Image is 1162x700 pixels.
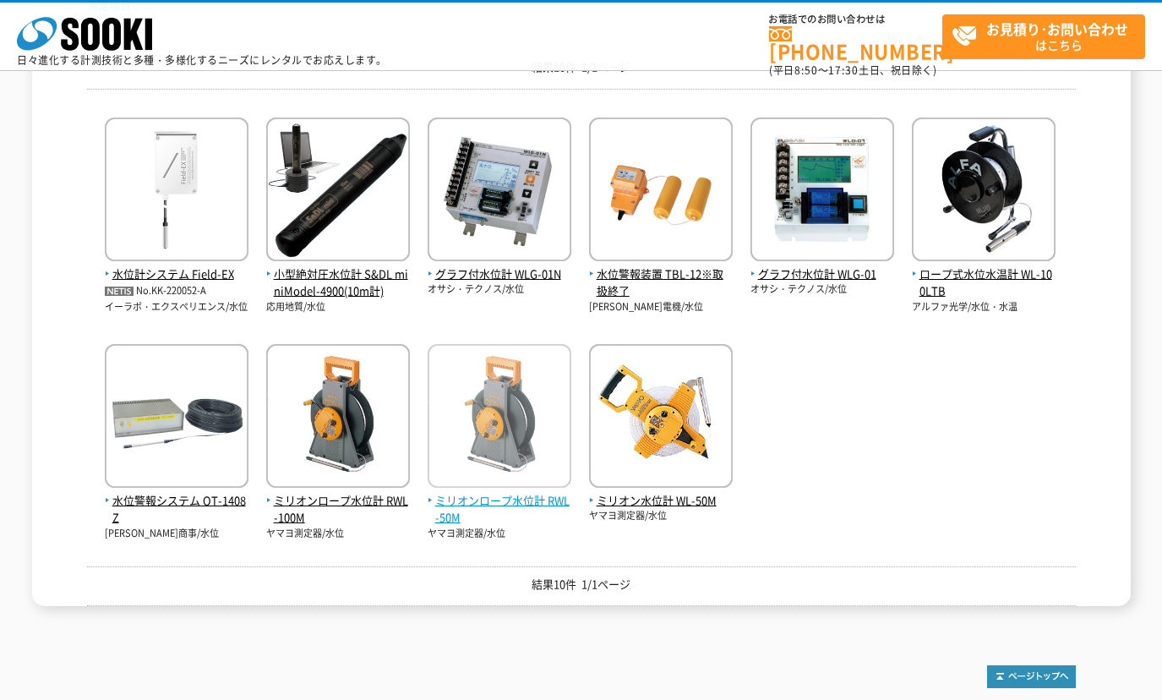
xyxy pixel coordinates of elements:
[105,118,248,265] img: Field-EX
[266,248,410,300] a: 小型絶対圧水位計 S&DL miniModel-4900(10m計)
[912,265,1056,301] span: ロープ式水位水温計 WL-100LTB
[266,300,410,314] p: 応用地質/水位
[942,14,1145,59] a: お見積り･お問い合わせはこちら
[428,474,571,527] a: ミリオンロープ水位計 RWL-50M
[828,63,859,78] span: 17:30
[428,248,571,283] a: グラフ付水位計 WLG-01N
[266,527,410,541] p: ヤマヨ測定器/水位
[266,118,410,265] img: S&DL miniModel-4900(10m計)
[589,300,733,314] p: [PERSON_NAME]電機/水位
[750,265,894,283] span: グラフ付水位計 WLG-01
[428,282,571,297] p: オサシ・テクノス/水位
[17,55,387,65] p: 日々進化する計測技術と多種・多様化するニーズにレンタルでお応えします。
[266,474,410,527] a: ミリオンロープ水位計 RWL-100M
[750,282,894,297] p: オサシ・テクノス/水位
[105,527,248,541] p: [PERSON_NAME]商事/水位
[912,300,1056,314] p: アルファ光学/水位・水温
[589,248,733,300] a: 水位警報装置 TBL-12※取扱終了
[769,26,942,61] a: [PHONE_NUMBER]
[428,527,571,541] p: ヤマヨ測定器/水位
[987,665,1076,688] img: トップページへ
[428,265,571,283] span: グラフ付水位計 WLG-01N
[589,474,733,510] a: ミリオン水位計 WL-50M
[105,474,248,527] a: 水位警報システム OT-1408Z
[105,248,248,283] a: 水位計システム Field-EX
[428,344,571,492] img: RWL-50M
[750,118,894,265] img: WLG-01
[589,492,733,510] span: ミリオン水位計 WL-50M
[105,300,248,314] p: イーラボ・エクスペリエンス/水位
[105,344,248,492] img: OT-1408Z
[105,282,248,300] p: No.KK-220052-A
[952,15,1144,57] span: はこちら
[589,509,733,523] p: ヤマヨ測定器/水位
[428,118,571,265] img: WLG-01N
[912,118,1056,265] img: WL-100LTB
[769,14,942,25] span: お電話でのお問い合わせは
[87,576,1076,593] p: 結果10件 1/1ページ
[750,248,894,283] a: グラフ付水位計 WLG-01
[589,118,733,265] img: TBL-12※取扱終了
[794,63,818,78] span: 8:50
[589,344,733,492] img: WL-50M
[266,265,410,301] span: 小型絶対圧水位計 S&DL miniModel-4900(10m計)
[769,63,936,78] span: (平日 ～ 土日、祝日除く)
[986,19,1128,39] strong: お見積り･お問い合わせ
[912,248,1056,300] a: ロープ式水位水温計 WL-100LTB
[266,492,410,528] span: ミリオンロープ水位計 RWL-100M
[105,265,248,283] span: 水位計システム Field-EX
[266,344,410,492] img: RWL-100M
[589,265,733,301] span: 水位警報装置 TBL-12※取扱終了
[428,492,571,528] span: ミリオンロープ水位計 RWL-50M
[105,492,248,528] span: 水位警報システム OT-1408Z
